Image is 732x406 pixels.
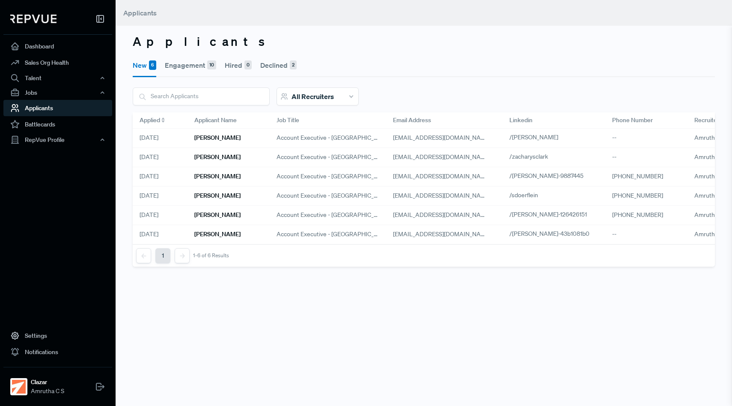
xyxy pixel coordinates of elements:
[133,112,187,129] div: Toggle SortBy
[165,53,216,77] button: Engagement10
[3,71,112,85] button: Talent
[694,134,728,141] span: Amrutha C S
[3,344,112,360] a: Notifications
[194,116,237,125] span: Applicant Name
[509,172,593,180] a: /[PERSON_NAME]-9887445
[509,153,558,160] a: /zacharysclark
[277,133,379,142] span: Account Executive - [GEOGRAPHIC_DATA]
[393,172,491,180] span: [EMAIL_ADDRESS][DOMAIN_NAME]
[509,116,533,125] span: Linkedin
[133,129,187,148] div: [DATE]
[3,100,112,116] a: Applicants
[194,211,241,219] h6: [PERSON_NAME]
[194,192,241,199] h6: [PERSON_NAME]
[3,328,112,344] a: Settings
[509,133,558,141] span: /[PERSON_NAME]
[393,153,491,161] span: [EMAIL_ADDRESS][DOMAIN_NAME]
[605,129,687,148] div: --
[509,153,548,160] span: /zacharysclark
[393,230,491,238] span: [EMAIL_ADDRESS][DOMAIN_NAME]
[194,153,241,161] h6: [PERSON_NAME]
[694,192,728,199] span: Amrutha C S
[509,211,597,218] a: /[PERSON_NAME]-126426151
[133,206,187,225] div: [DATE]
[140,116,160,125] span: Applied
[3,116,112,132] a: Battlecards
[509,211,587,218] span: /[PERSON_NAME]-126426151
[290,60,297,70] div: 2
[605,167,687,186] div: [PHONE_NUMBER]
[509,191,548,199] a: /sdoerflein
[277,211,379,220] span: Account Executive - [GEOGRAPHIC_DATA]
[393,192,491,199] span: [EMAIL_ADDRESS][DOMAIN_NAME]
[292,92,334,101] span: All Recruiters
[694,211,728,219] span: Amrutha C S
[3,85,112,100] button: Jobs
[605,148,687,167] div: --
[277,172,379,181] span: Account Executive - [GEOGRAPHIC_DATA]
[694,153,728,161] span: Amrutha C S
[509,133,568,141] a: /[PERSON_NAME]
[10,15,57,23] img: RepVue
[605,186,687,206] div: [PHONE_NUMBER]
[194,173,241,180] h6: [PERSON_NAME]
[244,60,252,70] div: 0
[393,116,431,125] span: Email Address
[277,153,379,162] span: Account Executive - [GEOGRAPHIC_DATA]
[3,38,112,54] a: Dashboard
[133,186,187,206] div: [DATE]
[277,116,299,125] span: Job Title
[225,53,252,77] button: Hired0
[3,132,112,147] button: RepVue Profile
[155,248,170,263] button: 1
[133,34,715,49] h3: Applicants
[133,88,269,105] input: Search Applicants
[193,253,229,259] div: 1-6 of 6 Results
[694,172,728,180] span: Amrutha C S
[207,60,216,70] div: 10
[194,134,241,141] h6: [PERSON_NAME]
[194,231,241,238] h6: [PERSON_NAME]
[3,54,112,71] a: Sales Org Health
[12,380,26,394] img: Clazar
[175,248,190,263] button: Next
[3,367,112,399] a: ClazarClazarAmrutha C S
[509,172,583,180] span: /[PERSON_NAME]-9887445
[133,53,156,77] button: New6
[277,230,379,239] span: Account Executive - [GEOGRAPHIC_DATA]
[393,211,491,219] span: [EMAIL_ADDRESS][DOMAIN_NAME]
[612,116,653,125] span: Phone Number
[136,248,229,263] nav: pagination
[509,230,599,238] a: /[PERSON_NAME]-43b1081b0
[123,9,157,17] span: Applicants
[393,134,491,141] span: [EMAIL_ADDRESS][DOMAIN_NAME]
[694,116,726,125] span: Recruiter(s)
[260,53,297,77] button: Declined2
[136,248,151,263] button: Previous
[277,191,379,200] span: Account Executive - [GEOGRAPHIC_DATA]
[31,387,64,396] span: Amrutha C S
[133,225,187,244] div: [DATE]
[605,206,687,225] div: [PHONE_NUMBER]
[31,378,64,387] strong: Clazar
[509,230,589,238] span: /[PERSON_NAME]-43b1081b0
[133,167,187,186] div: [DATE]
[149,60,156,70] div: 6
[605,225,687,244] div: --
[509,191,538,199] span: /sdoerflein
[694,230,728,238] span: Amrutha C S
[133,148,187,167] div: [DATE]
